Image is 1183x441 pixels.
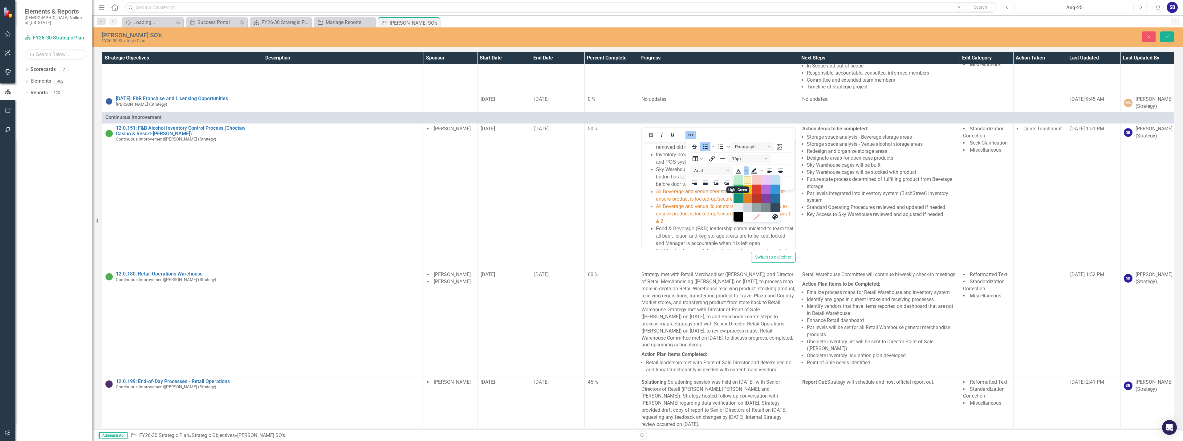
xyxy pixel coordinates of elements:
[807,155,957,162] li: Designate areas for open-case products
[105,130,113,137] img: CI Action Plan Approved/In Progress
[807,169,957,176] li: Sky Warehouse cages will be stocked with product
[641,379,668,385] strong: Solutioning:
[807,204,957,211] li: Standard Operating Procedures reviewed and updated if needed
[1070,379,1117,386] div: [DATE] 2:41 PM
[1070,96,1117,103] div: [DATE] 9:45 AM
[774,142,785,151] button: Insert image
[802,271,957,280] p: Retail Warehouse Committee will continue bi-weekly check-in meetings.
[775,166,786,175] button: Align center
[694,168,724,173] span: Arial
[965,3,996,12] button: Search
[116,384,164,389] span: Continuous Improvement
[646,359,796,374] li: Retail leadership met with Point-of-Sale Director and determined no additional functionality is n...
[30,89,48,96] a: Reports
[25,15,86,25] small: [DEMOGRAPHIC_DATA] Nation of [US_STATE]
[732,178,743,187] button: Blockquote
[481,96,495,102] span: [DATE]
[770,194,780,203] div: Dark Blue
[588,271,635,278] div: 60 %
[802,96,957,103] p: No updates.
[963,386,1005,399] span: Standardization Correction
[689,142,700,151] button: Strikethrough
[1124,382,1132,390] div: SB
[1124,128,1132,137] div: SB
[807,359,957,366] li: Point-of-Sale needs identified
[752,194,761,203] div: Dark Red
[807,303,957,317] li: Identify vendors that have items reported on dashboard that are not in Retail Warehouse
[164,384,165,389] span: |
[807,176,957,190] li: Future state process determined of fulfilling product from Beverage storage
[752,203,761,212] div: Gray
[116,96,260,101] a: [DATE]: F&B Franchise and Licensing Opportunities
[534,379,549,385] span: [DATE]
[123,18,174,26] a: Loading...
[390,19,438,27] div: [PERSON_NAME] SO's
[743,203,752,212] div: Medium Gray
[534,272,549,277] span: [DATE]
[14,24,152,46] li: Sky Warehouse roll-up door works. Team discovered that button has to be pressed and held and that...
[116,137,216,141] small: [PERSON_NAME] (Strategy)
[716,142,731,151] div: Numbered list
[743,212,752,222] div: White
[802,379,827,385] strong: Report Out:
[105,114,161,120] span: Continuous Improvement
[59,67,69,72] div: 7
[807,70,957,77] li: Responsible, accountable, consulted, informed members
[752,212,761,222] div: Remove color
[1124,99,1132,107] div: MG
[237,432,285,438] div: [PERSON_NAME] SO's
[761,175,770,185] div: Light Purple
[807,77,957,84] li: Committee and extended team members
[749,166,764,175] div: Background color Black
[534,126,549,132] span: [DATE]
[807,296,957,303] li: Identify any gaps in current intake and receiving processes
[807,317,957,324] li: Enhance Retail dashboard
[700,178,710,187] button: Justify
[102,32,716,39] div: [PERSON_NAME] SO's
[139,432,189,438] a: FY26-30 Strategic Plan
[807,84,957,91] li: Timeline of strategic project
[735,144,765,149] span: Paragraph
[667,131,678,139] button: Underline
[707,154,717,163] button: Insert/edit link
[326,18,374,26] div: Manage Reports
[752,185,761,194] div: Red
[116,277,216,282] small: [PERSON_NAME] (Strategy)
[642,142,795,250] iframe: Rich Text Area
[14,105,152,127] li: F&B leadership completed and will continue property walks to ensure [PERSON_NAME] are being locke...
[807,134,957,141] li: Storage space analysis - Beverage storage areas
[116,125,260,136] a: 12.0.151: F&B Alcohol Inventory Control Process (Choctaw Casino & Resort-[PERSON_NAME])
[14,47,143,59] span: All Beverage and venue beer storage locations reviewed to ensure product is locked-up/secured
[807,338,957,353] li: Obsolete inventory list will be sent to Director Point of Sale ([PERSON_NAME])
[752,175,761,185] div: Light Red
[689,178,700,187] button: Align right
[1017,4,1131,11] div: Aug-25
[802,281,880,287] strong: Action Plan Items to be Completed:
[641,96,796,103] p: No updates.
[116,379,260,384] a: 12.0.199: End-of-Day Processes - Retail Operations
[1070,125,1117,133] div: [DATE] 1:51 PM
[970,272,1007,277] span: Reformatted Text
[765,166,775,175] button: Align left
[718,154,728,163] button: Horizontal line
[734,203,743,212] div: Light Gray
[690,166,733,175] button: Font Arial
[251,18,310,26] a: FY26-30 Strategic Plan
[1136,96,1173,110] div: [PERSON_NAME] (Strategy)
[802,126,868,132] strong: Action items to be completed:
[734,185,743,194] div: Green
[3,7,14,18] img: ClearPoint Strategy
[434,272,471,277] span: [PERSON_NAME]
[770,203,780,212] div: Navy Blue
[262,18,310,26] div: FY26-30 Strategic Plan
[116,102,167,107] small: [PERSON_NAME] (Strategy)
[164,277,165,282] span: |
[1167,2,1178,13] div: SB
[54,79,66,84] div: 402
[807,324,957,338] li: Par levels will be set for all Retail Warehouse general merchandise products
[970,379,1007,385] span: Reformatted Text
[1136,379,1173,393] div: [PERSON_NAME] (Strategy)
[187,18,238,26] a: Success Portal
[722,178,732,187] button: Increase indent
[807,162,957,169] li: Sky Warehouse cages will be built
